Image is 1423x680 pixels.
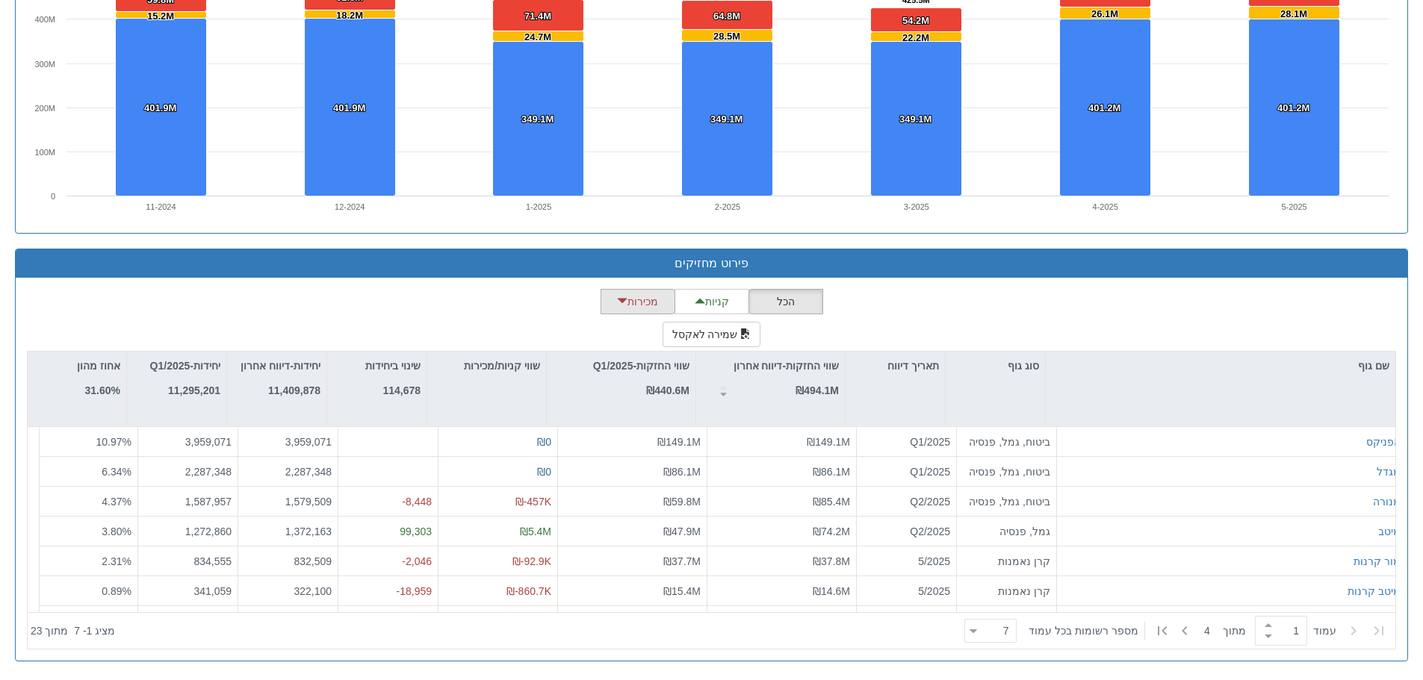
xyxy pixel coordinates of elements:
tspan: 26.1M [1091,8,1118,19]
div: -8,448 [344,494,432,509]
h3: פירוט מחזיקים [27,257,1396,270]
div: ביטוח, גמל, פנסיה [963,434,1050,449]
span: ₪15.4M [663,585,701,597]
div: 341,059 [144,584,232,599]
strong: ₪440.6M [646,384,689,396]
div: 10.97 % [46,434,131,449]
text: 3-2025 [904,202,929,211]
span: ₪-860.7K [506,585,551,597]
button: קניות [675,289,749,314]
strong: ₪494.1M [796,384,839,396]
button: הפניקס [1366,434,1401,449]
text: 400M [34,15,55,24]
button: שמירה לאקסל [663,322,761,347]
tspan: 64.8M [713,10,740,22]
span: ₪14.6M [813,585,850,597]
strong: 114,678 [382,384,421,396]
div: קרן נאמנות [963,554,1050,569]
span: ₪86.1M [663,466,701,478]
button: מכירות [601,289,675,314]
strong: 11,409,878 [268,384,320,396]
div: ביטוח, גמל, פנסיה [963,464,1050,479]
p: שינוי ביחידות [365,358,421,374]
div: -2,046 [344,554,432,569]
text: 0 [51,192,55,201]
span: ‏מספר רשומות בכל עמוד [1029,623,1138,638]
div: שם גוף [1046,352,1395,380]
button: מור קרנות [1354,554,1401,569]
span: ₪-457K [515,496,551,508]
div: סוג גוף [946,352,1045,380]
div: 6.34 % [46,464,131,479]
tspan: 401.2M [1088,102,1120,113]
span: ₪85.4M [813,496,850,508]
tspan: 28.5M [713,31,740,42]
p: יחידות-Q1/2025 [150,358,220,374]
p: שווי החזקות-דיווח אחרון [734,358,839,374]
text: 300M [34,60,55,69]
span: ₪86.1M [813,466,850,478]
button: מיטב קרנות [1348,584,1401,599]
tspan: 24.7M [524,31,551,43]
div: 3,959,071 [144,434,232,449]
button: מנורה [1373,494,1401,509]
span: ₪47.9M [663,525,701,537]
div: 832,509 [244,554,332,569]
span: 4 [1204,623,1223,638]
tspan: 54.2M [902,15,929,26]
tspan: 71.4M [524,10,551,22]
tspan: 349.1M [899,113,931,125]
div: ביטוח, גמל, פנסיה [963,494,1050,509]
tspan: 349.1M [710,113,742,125]
div: ‏ מתוך [958,614,1392,647]
button: מגדל [1377,464,1401,479]
span: ₪37.8M [813,555,850,567]
div: Q1/2025 [863,464,950,479]
text: 11-2024 [146,202,176,211]
button: מיטב [1378,524,1401,539]
strong: 11,295,201 [168,384,220,396]
div: ‏מציג 1 - 7 ‏ מתוך 23 [31,614,115,647]
span: ₪74.2M [813,525,850,537]
div: 5/2025 [863,554,950,569]
div: 5/2025 [863,584,950,599]
div: Q1/2025 [863,434,950,449]
div: 1,587,957 [144,494,232,509]
div: 834,555 [144,554,232,569]
text: 4-2025 [1093,202,1118,211]
span: ₪149.1M [807,436,850,448]
text: 200M [34,104,55,113]
tspan: 22.2M [902,32,929,43]
div: 322,100 [244,584,332,599]
span: ₪59.8M [663,496,701,508]
div: 3.80 % [46,524,131,539]
text: 2-2025 [715,202,740,211]
button: הכל [748,289,823,314]
tspan: 401.9M [144,102,176,113]
text: 5-2025 [1281,202,1306,211]
div: 99,303 [344,524,432,539]
div: שווי קניות/מכירות [427,352,546,380]
span: ‏עמוד [1313,623,1336,638]
div: 2,287,348 [144,464,232,479]
div: תאריך דיווח [846,352,945,380]
p: אחוז מהון [77,358,120,374]
div: Q2/2025 [863,524,950,539]
span: ₪0 [537,466,551,478]
div: 4.37 % [46,494,131,509]
div: 1,579,509 [244,494,332,509]
strong: 31.60% [85,384,120,396]
span: ₪0 [537,436,551,448]
div: 3,959,071 [244,434,332,449]
span: ₪37.7M [663,555,701,567]
tspan: 401.2M [1277,102,1309,113]
tspan: 28.1M [1280,8,1307,19]
tspan: 401.9M [333,102,365,113]
tspan: 349.1M [521,113,554,125]
div: גמל, פנסיה [963,524,1050,539]
div: 1,272,860 [144,524,232,539]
